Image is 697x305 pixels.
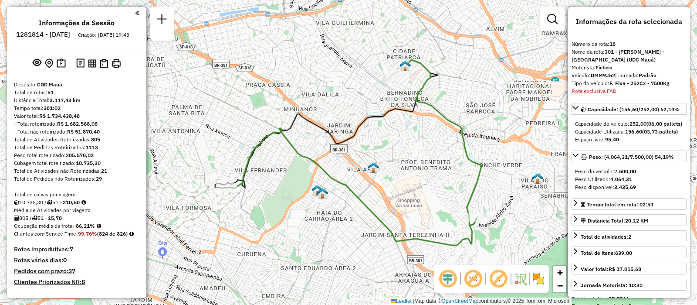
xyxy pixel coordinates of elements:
strong: Ficticio [595,64,612,71]
div: Peso: (4.064,31/7.500,00) 54,19% [572,164,687,195]
div: Veículo: [572,72,687,79]
div: Nome da rota: [572,48,687,64]
span: | Jornada: [615,72,656,79]
img: Exibir/Ocultar setores [531,272,545,286]
i: Meta Caixas/viagem: 170,10 Diferença: 40,40 [81,200,86,205]
button: Exibir sessão original [31,56,43,70]
div: Total de Atividades não Roteirizadas: [14,167,139,175]
strong: 3.435,69 [614,184,636,190]
div: Tipo do veículo: [572,79,687,87]
strong: (03,73 pallets) [642,128,678,135]
div: Total de itens: [581,249,632,257]
span: Peso do veículo: [575,168,636,175]
strong: 7.500,00 [614,168,636,175]
strong: R$ 17.015,68 [609,266,641,272]
span: Clientes com Service Time: [14,230,78,237]
span: Exibir rótulo [488,268,509,289]
button: Painel de Sugestão [55,57,68,70]
strong: 15,78 [48,215,62,221]
img: 615 UDC Light WCL Jardim Brasília [368,162,379,173]
em: Rotas cross docking consideradas [129,231,134,236]
i: Total de Atividades [14,216,19,221]
strong: DMM9J52 [591,72,615,79]
strong: 51 [47,89,54,96]
a: Peso: (4.064,31/7.500,00) 54,19% [572,151,687,162]
h4: Rotas improdutivas: [14,246,139,253]
div: Capacidade: (156,60/252,00) 62,14% [572,117,687,147]
div: Cubagem total roteirizado: [14,159,139,167]
div: Total hectolitro: [572,295,687,303]
strong: CDD Maua [37,81,62,88]
a: Clique aqui para minimizar o painel [135,8,139,18]
a: OpenStreetMap [442,298,479,304]
span: Total de atividades: [581,233,631,240]
strong: 10.735,30 [76,160,101,166]
a: Jornada Motorista: 10:30 [572,279,687,291]
strong: 4.064,31 [610,176,632,182]
strong: 95,40 [605,136,619,143]
strong: 8 [81,278,85,286]
div: Total de rotas: [14,89,139,96]
strong: 301 - [PERSON_NAME] - [GEOGRAPHIC_DATA] (UDC Mauá) [572,48,664,63]
a: Total de itens:639,00 [572,247,687,258]
span: Exibir NR [463,268,484,289]
div: Depósito: [14,81,139,89]
div: Criação: [DATE] 19:43 [74,31,133,39]
img: 611 UDC Light WCL Cidade Líder [532,173,543,184]
strong: (06,00 pallets) [646,120,682,127]
span: 20,12 KM [625,217,648,224]
div: 805 / 51 = [14,214,139,222]
strong: 37 [68,267,75,275]
i: Total de rotas [32,216,37,221]
strong: 1113 [86,144,98,151]
div: Total de Pedidos não Roteirizados: [14,175,139,183]
strong: F. Fixa - 252Cx - 7500Kg [609,80,670,86]
strong: 99,76% [78,230,97,237]
div: Capacidade do veículo: [575,120,683,128]
div: Peso Utilizado: [575,175,683,183]
span: Tempo total em rota: 02:53 [587,201,653,208]
div: Total de Atividades Roteirizadas: [14,136,139,144]
a: Exibir filtros [544,10,561,28]
strong: 805 [91,136,100,143]
strong: 381:02 [44,105,61,111]
span: Ocupação média da frota: [14,223,74,229]
strong: 639,00 [615,250,632,256]
div: Total de caixas por viagem: [14,191,139,199]
div: Média de Atividades por viagem: [14,206,139,214]
a: Distância Total:20,12 KM [572,214,687,226]
a: Tempo total em rota: 02:53 [572,198,687,210]
h4: Pedidos com prazo: [14,267,75,275]
span: | [413,298,414,304]
div: Valor total: [581,265,641,273]
span: Capacidade: (156,60/252,00) 62,14% [588,106,680,113]
div: 10.735,30 / 51 = [14,199,139,206]
div: Capacidade Utilizada: [575,128,683,136]
i: Total de rotas [47,200,52,205]
div: Distância Total: [14,96,139,104]
strong: (824 de 826) [97,230,128,237]
h4: Clientes Priorizados NR: [14,278,139,286]
div: Map data © contributors,© 2025 TomTom, Microsoft [389,298,572,305]
img: Fluxo de ruas [513,272,527,286]
div: - Total roteirizado: [14,120,139,128]
i: Cubagem total roteirizado [14,200,19,205]
div: Peso disponível: [575,183,683,191]
strong: R$ 51.870,40 [67,128,100,135]
strong: 252,00 [629,120,646,127]
h4: Transportadoras [14,297,139,304]
h4: Informações da rota selecionada [572,17,687,26]
strong: 3.117,43 km [50,97,81,103]
img: 608 UDC Full Vila Formosa (antiga 2) [317,188,328,199]
div: Distância Total: [581,217,648,225]
button: Centralizar mapa no depósito ou ponto de apoio [43,57,55,70]
strong: 7 [70,245,73,253]
img: 617 UDC Light WCL Vila Matilde [399,60,411,72]
div: Valor total: [14,112,139,120]
div: Número da rota: [572,40,687,48]
strong: 27,77 hL [609,295,629,302]
strong: 0 [63,256,67,264]
span: − [557,280,563,291]
strong: 29 [96,175,102,182]
div: Rota exclusiva FAD [572,87,687,95]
